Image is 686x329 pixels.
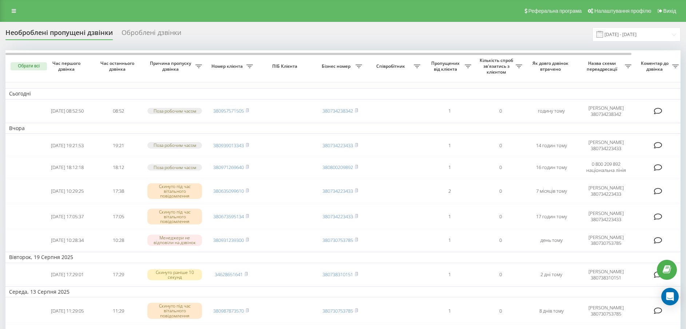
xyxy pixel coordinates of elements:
span: Бізнес номер [318,63,356,69]
a: 380800209892 [322,164,353,171]
td: [DATE] 17:29:01 [42,265,93,285]
div: Open Intercom Messenger [661,288,679,305]
td: 1 [424,157,475,177]
div: Скинуто раніше 10 секунд [147,269,202,280]
a: 380734223433 [322,188,353,194]
a: 380738310151 [322,271,353,278]
td: годину тому [526,101,577,121]
a: 380939013343 [213,142,244,149]
a: 380635099610 [213,188,244,194]
span: Реферальна програма [528,8,582,14]
td: 0 [475,135,526,156]
td: 0 [475,179,526,203]
td: 1 [424,265,475,285]
td: 17:05 [93,204,144,228]
td: [DATE] 19:21:53 [42,135,93,156]
td: 1 [424,299,475,323]
span: Назва схеми переадресації [580,60,625,72]
a: 380931239300 [213,237,244,243]
span: Співробітник [369,63,414,69]
td: [DATE] 11:29:05 [42,299,93,323]
span: Пропущених від клієнта [428,60,465,72]
td: [PERSON_NAME] 380730753785 [577,299,635,323]
div: Поза робочим часом [147,164,202,171]
a: 380957571505 [213,107,244,114]
td: 2 [424,179,475,203]
td: 0 [475,265,526,285]
a: 380730753785 [322,237,353,243]
a: 34628651641 [215,271,243,278]
td: 0 [475,204,526,228]
td: [DATE] 17:05:37 [42,204,93,228]
td: 8 днів тому [526,299,577,323]
td: 1 [424,230,475,250]
td: 10:28 [93,230,144,250]
td: 1 [424,101,475,121]
td: [DATE] 10:28:34 [42,230,93,250]
td: [PERSON_NAME] 380738310151 [577,265,635,285]
a: 380734223433 [322,142,353,149]
td: [DATE] 18:12:18 [42,157,93,177]
span: ПІБ Клієнта [263,63,309,69]
span: Номер клієнта [209,63,246,69]
a: 380971269640 [213,164,244,171]
div: Скинуто під час вітального повідомлення [147,183,202,199]
td: 17:29 [93,265,144,285]
td: 0 [475,230,526,250]
td: [DATE] 10:29:25 [42,179,93,203]
div: Скинуто під час вітального повідомлення [147,303,202,319]
td: 19:21 [93,135,144,156]
span: Коментар до дзвінка [639,60,672,72]
span: Як довго дзвінок втрачено [532,60,571,72]
td: [PERSON_NAME] 380734238342 [577,101,635,121]
td: 0 800 209 892 національна лінія [577,157,635,177]
span: Час останнього дзвінка [99,60,138,72]
td: 7 місяців тому [526,179,577,203]
a: 380987873570 [213,308,244,314]
td: 17 годин тому [526,204,577,228]
td: 0 [475,101,526,121]
td: 17:38 [93,179,144,203]
td: [PERSON_NAME] 380734223433 [577,204,635,228]
div: Поза робочим часом [147,108,202,114]
td: 2 дні тому [526,265,577,285]
td: 0 [475,157,526,177]
span: Налаштування профілю [594,8,651,14]
td: [DATE] 08:52:50 [42,101,93,121]
button: Обрати всі [11,62,47,70]
div: Менеджери не відповіли на дзвінок [147,235,202,246]
td: 11:29 [93,299,144,323]
td: [PERSON_NAME] 380734223433 [577,135,635,156]
div: Оброблені дзвінки [122,29,181,40]
td: 18:12 [93,157,144,177]
a: 380734238342 [322,107,353,114]
td: [PERSON_NAME] 380730753785 [577,230,635,250]
td: [PERSON_NAME] 380734223433 [577,179,635,203]
td: 16 годин тому [526,157,577,177]
td: 14 годин тому [526,135,577,156]
td: 1 [424,204,475,228]
a: 380734223433 [322,213,353,220]
td: 1 [424,135,475,156]
span: Причина пропуску дзвінка [147,60,195,72]
span: Кількість спроб зв'язатись з клієнтом [479,58,516,75]
a: 380730753785 [322,308,353,314]
td: 08:52 [93,101,144,121]
div: Поза робочим часом [147,142,202,148]
span: Вихід [663,8,676,14]
div: Необроблені пропущені дзвінки [5,29,113,40]
span: Час першого дзвінка [48,60,87,72]
div: Скинуто під час вітального повідомлення [147,209,202,225]
td: 0 [475,299,526,323]
a: 380673595134 [213,213,244,220]
td: день тому [526,230,577,250]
